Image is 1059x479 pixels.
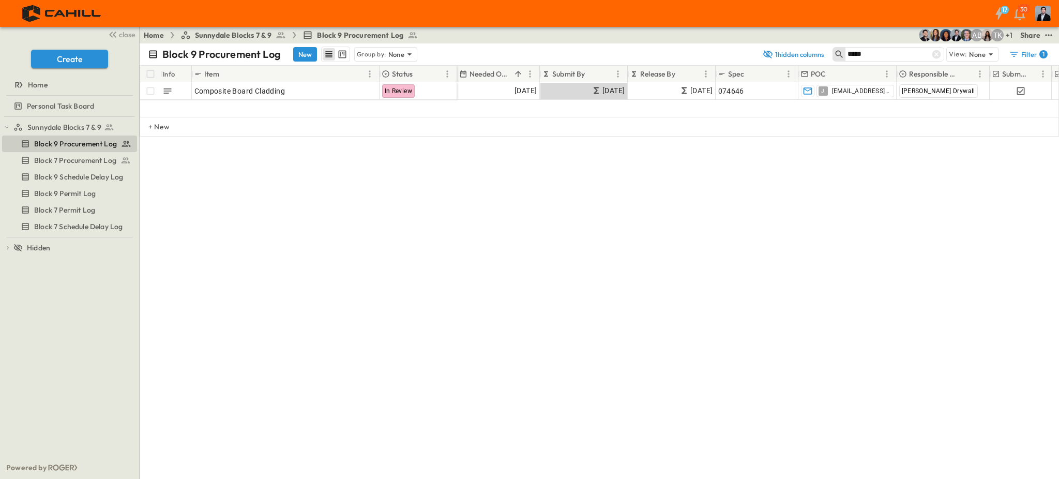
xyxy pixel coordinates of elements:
[718,86,744,96] span: 074646
[971,29,983,41] div: Andrew Barreto (abarreto@guzmangc.com)
[357,49,386,59] p: Group by:
[832,87,889,95] span: [EMAIL_ADDRESS][DOMAIN_NAME]
[34,205,95,215] span: Block 7 Permit Log
[34,221,123,232] span: Block 7 Schedule Delay Log
[2,203,135,217] a: Block 7 Permit Log
[27,243,50,253] span: Hidden
[392,69,413,79] p: Status
[981,29,993,41] img: Raven Libunao (rlibunao@cahill-sf.com)
[2,186,135,201] a: Block 9 Permit Log
[144,30,164,40] a: Home
[194,86,285,96] span: Composite Board Cladding
[1020,5,1027,13] p: 30
[756,47,830,62] button: 1hidden columns
[104,27,137,41] button: close
[34,188,96,199] span: Block 9 Permit Log
[940,29,952,41] img: Olivia Khan (okhan@cahill-sf.com)
[1002,6,1008,14] h6: 17
[1009,49,1048,59] div: Filter
[2,219,135,234] a: Block 7 Schedule Delay Log
[221,68,233,80] button: Sort
[415,68,426,80] button: Sort
[700,68,712,80] button: Menu
[27,101,94,111] span: Personal Task Board
[12,3,112,24] img: 4f72bfc4efa7236828875bac24094a5ddb05241e32d018417354e964050affa1.png
[909,69,960,79] p: Responsible Contractor
[2,78,135,92] a: Home
[163,59,175,88] div: Info
[552,69,585,79] p: Submit By
[336,48,349,61] button: kanban view
[180,30,286,40] a: Sunnydale Blocks 7 & 9
[13,120,135,134] a: Sunnydale Blocks 7 & 9
[746,68,758,80] button: Sort
[302,30,418,40] a: Block 9 Procurement Log
[441,68,453,80] button: Menu
[2,185,137,202] div: Block 9 Permit Logtest
[602,85,625,97] span: [DATE]
[27,122,101,132] span: Sunnydale Blocks 7 & 9
[902,87,975,95] span: [PERSON_NAME] Drywall
[2,202,137,218] div: Block 7 Permit Logtest
[612,68,624,80] button: Menu
[161,66,192,82] div: Info
[974,68,986,80] button: Menu
[782,68,795,80] button: Menu
[811,69,826,79] p: POC
[950,29,962,41] img: Mike Daly (mdaly@cahill-sf.com)
[204,69,219,79] p: Item
[195,30,272,40] span: Sunnydale Blocks 7 & 9
[1020,30,1040,40] div: Share
[34,139,117,149] span: Block 9 Procurement Log
[821,91,824,91] span: J
[388,49,405,59] p: None
[28,80,48,90] span: Home
[119,29,135,40] span: close
[2,153,135,168] a: Block 7 Procurement Log
[2,119,137,136] div: Sunnydale Blocks 7 & 9test
[515,85,537,97] span: [DATE]
[2,218,137,235] div: Block 7 Schedule Delay Logtest
[364,68,376,80] button: Menu
[144,30,424,40] nav: breadcrumbs
[34,172,123,182] span: Block 9 Schedule Delay Log
[1006,30,1016,40] p: + 1
[960,29,973,41] img: Jared Salin (jsalin@cahill-sf.com)
[31,50,108,68] button: Create
[949,49,967,60] p: View:
[293,47,317,62] button: New
[991,29,1004,41] div: Teddy Khuong (tkhuong@guzmangc.com)
[2,99,135,113] a: Personal Task Board
[148,122,155,132] p: + New
[34,155,116,166] span: Block 7 Procurement Log
[2,152,137,169] div: Block 7 Procurement Logtest
[2,170,135,184] a: Block 9 Schedule Delay Log
[640,69,675,79] p: Release By
[1042,29,1055,41] button: test
[828,68,840,80] button: Sort
[677,68,689,80] button: Sort
[385,87,413,95] span: In Review
[1042,50,1045,58] h6: 1
[321,47,350,62] div: table view
[1002,69,1026,79] p: Submitted?
[524,68,536,80] button: Menu
[512,68,524,80] button: Sort
[587,68,599,80] button: Sort
[728,69,744,79] p: Spec
[1028,68,1040,80] button: Sort
[690,85,713,97] span: [DATE]
[323,48,335,61] button: row view
[929,29,942,41] img: Kim Bowen (kbowen@cahill-sf.com)
[2,136,137,152] div: Block 9 Procurement Logtest
[162,47,281,62] p: Block 9 Procurement Log
[2,169,137,185] div: Block 9 Schedule Delay Logtest
[2,98,137,114] div: Personal Task Boardtest
[470,69,510,79] p: Needed Onsite
[962,68,974,80] button: Sort
[2,137,135,151] a: Block 9 Procurement Log
[919,29,931,41] img: Anthony Vazquez (avazquez@cahill-sf.com)
[1005,47,1051,62] button: Filter1
[881,68,893,80] button: Menu
[1037,68,1049,80] button: Menu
